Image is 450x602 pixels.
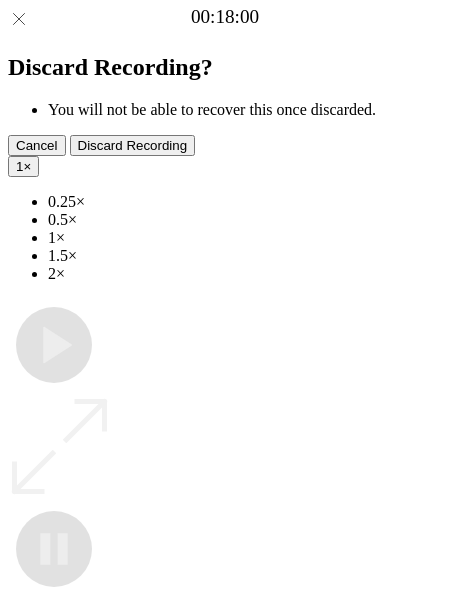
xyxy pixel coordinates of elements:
[48,265,442,283] li: 2×
[48,211,442,229] li: 0.5×
[8,135,66,156] button: Cancel
[16,159,23,174] span: 1
[8,156,39,177] button: 1×
[48,101,442,119] li: You will not be able to recover this once discarded.
[70,135,196,156] button: Discard Recording
[48,229,442,247] li: 1×
[191,6,259,28] a: 00:18:00
[8,54,442,81] h2: Discard Recording?
[48,193,442,211] li: 0.25×
[48,247,442,265] li: 1.5×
